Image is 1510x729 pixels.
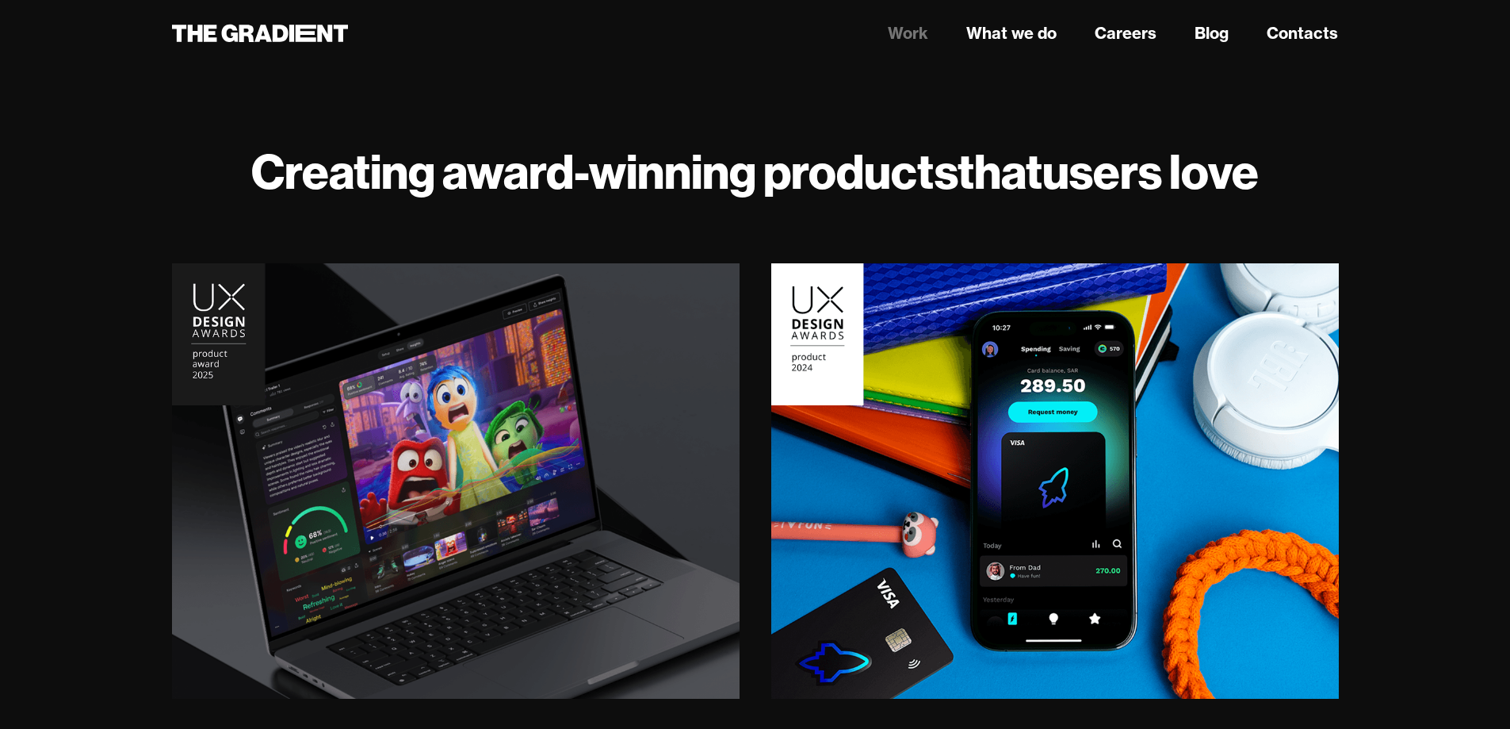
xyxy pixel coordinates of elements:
a: Work [888,21,928,45]
a: What we do [966,21,1057,45]
a: Blog [1195,21,1229,45]
h1: Creating award-winning products users love [172,143,1339,200]
a: Contacts [1267,21,1338,45]
strong: that [958,141,1042,201]
a: Careers [1095,21,1156,45]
